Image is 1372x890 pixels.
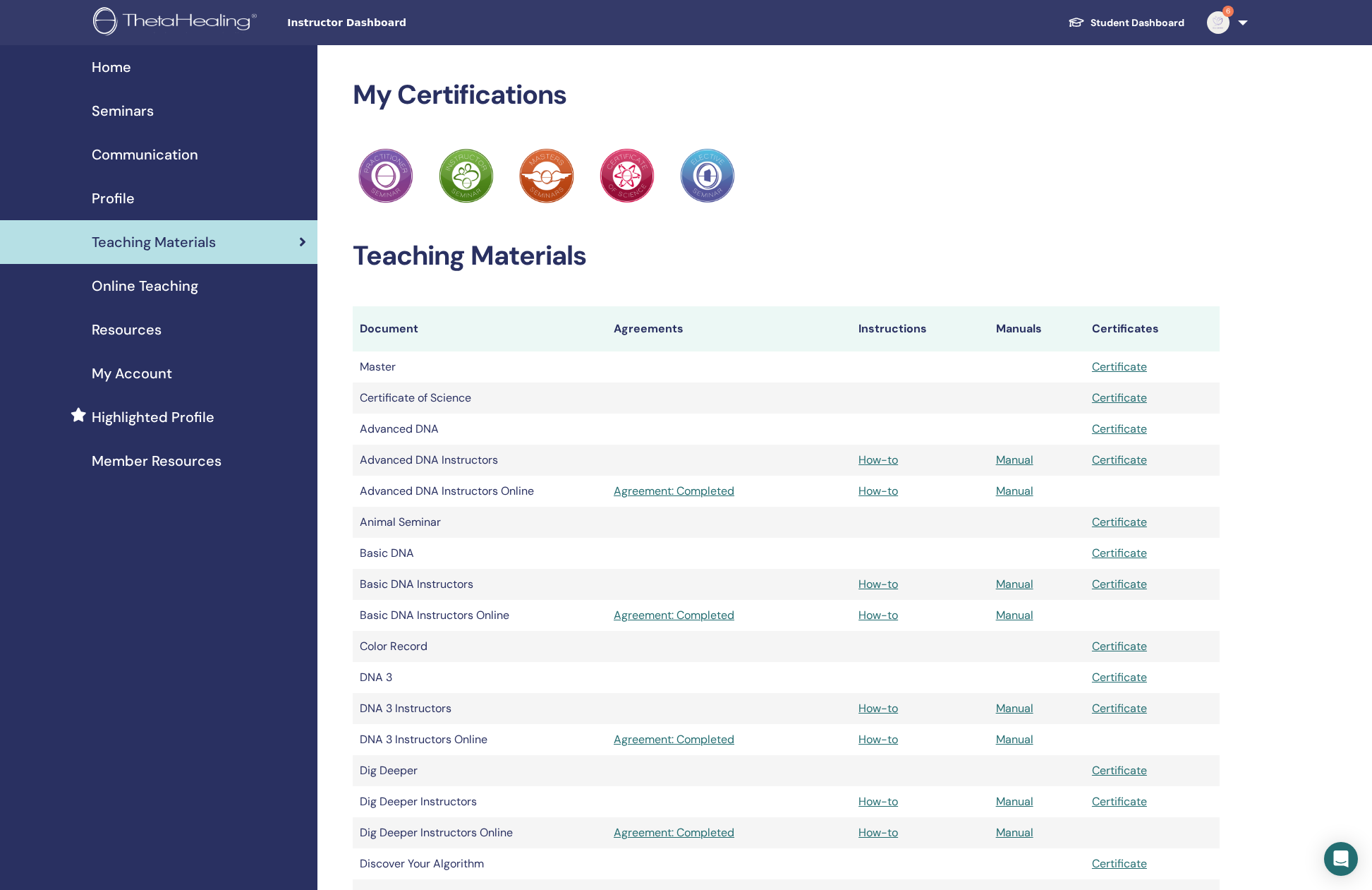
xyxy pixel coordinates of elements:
[1092,515,1147,529] a: Certificate
[607,306,851,351] th: Agreements
[1324,842,1358,876] div: Open Intercom Messenger
[1068,16,1085,28] img: graduation-cap-white.svg
[996,825,1033,840] a: Manual
[1222,6,1234,17] span: 6
[353,240,1220,272] h2: Teaching Materials
[92,231,216,253] span: Teaching Materials
[1092,701,1147,716] a: Certificate
[1207,11,1230,34] img: default.jpg
[92,275,198,296] span: Online Teaching
[353,414,607,445] td: Advanced DNA
[353,724,607,755] td: DNA 3 Instructors Online
[1092,794,1147,809] a: Certificate
[353,693,607,724] td: DNA 3 Instructors
[858,825,898,840] a: How-to
[439,148,494,203] img: Practitioner
[353,383,607,414] td: Certificate of Science
[996,701,1033,716] a: Manual
[996,577,1033,591] a: Manual
[1092,763,1147,778] a: Certificate
[1092,856,1147,871] a: Certificate
[353,351,607,383] td: Master
[996,483,1033,498] a: Manual
[858,701,898,716] a: How-to
[519,148,574,203] img: Practitioner
[996,608,1033,623] a: Manual
[353,538,607,569] td: Basic DNA
[680,148,735,203] img: Practitioner
[996,732,1033,747] a: Manual
[353,662,607,693] td: DNA 3
[353,755,607,786] td: Dig Deeper
[353,507,607,538] td: Animal Seminar
[92,144,198,165] span: Communication
[614,607,844,624] a: Agreement: Completed
[858,577,898,591] a: How-to
[1092,390,1147,405] a: Certificate
[996,452,1033,467] a: Manual
[92,56,131,78] span: Home
[600,148,655,203] img: Practitioner
[353,445,607,476] td: Advanced DNA Instructors
[1092,546,1147,560] a: Certificate
[858,608,898,623] a: How-to
[858,794,898,809] a: How-to
[92,450,221,471] span: Member Resources
[92,319,162,340] span: Resources
[614,824,844,841] a: Agreement: Completed
[1057,10,1196,36] a: Student Dashboard
[287,16,499,30] span: Instructor Dashboard
[851,306,988,351] th: Instructions
[353,631,607,662] td: Color Record
[92,188,135,209] span: Profile
[614,731,844,748] a: Agreement: Completed
[858,483,898,498] a: How-to
[858,452,898,467] a: How-to
[1092,639,1147,654] a: Certificate
[353,817,607,848] td: Dig Deeper Instructors Online
[353,79,1220,112] h2: My Certifications
[858,732,898,747] a: How-to
[996,794,1033,809] a: Manual
[92,100,154,121] span: Seminars
[353,848,607,879] td: Discover Your Algorithm
[1085,306,1220,351] th: Certificates
[353,600,607,631] td: Basic DNA Instructors Online
[614,483,844,500] a: Agreement: Completed
[93,7,262,39] img: logo.png
[353,306,607,351] th: Document
[353,569,607,600] td: Basic DNA Instructors
[353,476,607,507] td: Advanced DNA Instructors Online
[92,407,214,428] span: Highlighted Profile
[1092,452,1147,467] a: Certificate
[358,148,413,203] img: Practitioner
[1092,670,1147,685] a: Certificate
[353,786,607,817] td: Dig Deeper Instructors
[1092,421,1147,436] a: Certificate
[989,306,1085,351] th: Manuals
[1092,359,1147,374] a: Certificate
[1092,577,1147,591] a: Certificate
[92,363,172,384] span: My Account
